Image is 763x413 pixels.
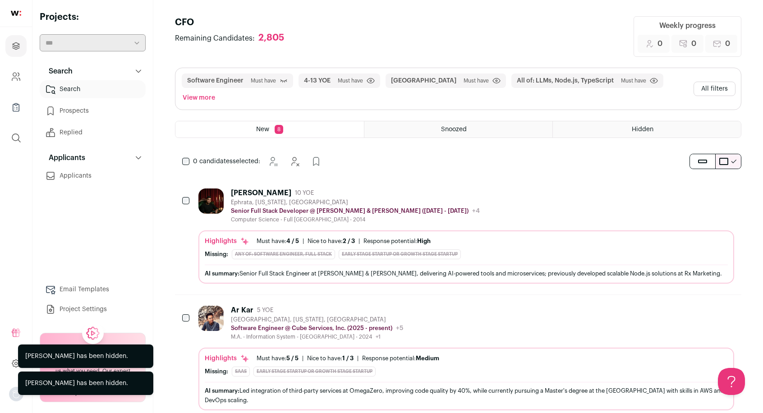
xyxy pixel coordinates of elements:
[517,76,614,85] button: All of: LLMs, Node.js, TypeScript
[257,355,299,362] div: Must have:
[40,149,146,167] button: Applicants
[416,355,439,361] span: Medium
[659,20,716,31] div: Weekly progress
[205,271,239,276] span: AI summary:
[175,16,293,29] h1: CFO
[339,249,461,259] div: Early Stage Startup or Growth Stage Startup
[396,325,403,331] span: +5
[205,386,728,405] div: Led integration of third-party services at OmegaZero, improving code quality by 40%, while curren...
[9,387,23,401] img: nopic.png
[231,333,403,340] div: M.A. - Information System - [GEOGRAPHIC_DATA] - 2024
[718,368,745,395] iframe: Help Scout Beacon - Open
[364,121,552,138] a: Snoozed
[338,77,363,84] span: Must have
[205,237,249,246] div: Highlights
[181,92,217,104] button: View more
[40,80,146,98] a: Search
[286,238,299,244] span: 4 / 5
[307,355,354,362] div: Nice to have:
[40,333,146,402] a: Add Autopilot to your project Stop scrolling, start hiring. Just tell us what you need. Our exper...
[40,300,146,318] a: Project Settings
[231,199,480,206] div: Ephrata, [US_STATE], [GEOGRAPHIC_DATA]
[342,355,354,361] span: 1 / 3
[198,306,734,410] a: Ar Kar 5 YOE [GEOGRAPHIC_DATA], [US_STATE], [GEOGRAPHIC_DATA] Software Engineer @ Cube Services, ...
[691,38,696,49] span: 0
[632,126,653,133] span: Hidden
[40,102,146,120] a: Prospects
[187,76,244,85] button: Software Engineer
[286,355,299,361] span: 5 / 5
[275,125,283,134] span: 8
[295,189,314,197] span: 10 YOE
[231,316,403,323] div: [GEOGRAPHIC_DATA], [US_STATE], [GEOGRAPHIC_DATA]
[5,96,27,118] a: Company Lists
[193,157,260,166] span: selected:
[25,379,128,388] div: [PERSON_NAME] has been hidden.
[308,238,355,245] div: Nice to have:
[231,188,291,197] div: [PERSON_NAME]
[257,238,299,245] div: Must have:
[304,76,331,85] button: 4-13 YOE
[5,35,27,57] a: Projects
[376,334,381,340] span: +1
[40,11,146,23] h2: Projects:
[621,77,646,84] span: Must have
[472,208,480,214] span: +4
[417,238,431,244] span: High
[253,367,376,376] div: Early Stage Startup or Growth Stage Startup
[11,11,21,16] img: wellfound-shorthand-0d5821cbd27db2630d0214b213865d53afaa358527fdda9d0ea32b1df1b89c2c.svg
[391,76,456,85] button: [GEOGRAPHIC_DATA]
[231,325,392,332] p: Software Engineer @ Cube Services, Inc. (2025 - present)
[198,306,224,331] img: fa4fc251cb4e6ed9b4882a62d373e31a289975ca2b5536bde05eb5c09701d09d.jpg
[9,387,23,401] button: Open dropdown
[363,238,431,245] div: Response potential:
[205,251,228,258] div: Missing:
[205,269,728,278] div: Senior Full Stack Engineer at [PERSON_NAME] & [PERSON_NAME], delivering AI-powered tools and micr...
[198,188,734,284] a: [PERSON_NAME] 10 YOE Ephrata, [US_STATE], [GEOGRAPHIC_DATA] Senior Full Stack Developer @ [PERSON...
[232,367,250,376] div: SaaS
[694,82,735,96] button: All filters
[205,368,228,375] div: Missing:
[232,249,335,259] div: Any of: Software Engineer, full stack
[251,77,276,84] span: Must have
[256,126,269,133] span: New
[193,158,233,165] span: 0 candidates
[5,66,27,87] a: Company and ATS Settings
[40,124,146,142] a: Replied
[362,355,439,362] div: Response potential:
[205,388,239,394] span: AI summary:
[205,354,249,363] div: Highlights
[43,66,73,77] p: Search
[257,238,431,245] ul: | |
[40,280,146,298] a: Email Templates
[198,188,224,214] img: 5bb2bbe4eeea98c0d392a59e70c0dfdb44c7de3bf8430a3d3e3dc63aa080e3c2.png
[725,38,730,49] span: 0
[40,167,146,185] a: Applicants
[343,238,355,244] span: 2 / 3
[43,152,85,163] p: Applicants
[657,38,662,49] span: 0
[257,307,273,314] span: 5 YOE
[25,352,128,361] div: [PERSON_NAME] has been hidden.
[464,77,489,84] span: Must have
[258,32,284,44] div: 2,805
[40,62,146,80] button: Search
[257,355,439,362] ul: | |
[175,33,255,44] span: Remaining Candidates:
[231,207,469,215] p: Senior Full Stack Developer @ [PERSON_NAME] & [PERSON_NAME] ([DATE] - [DATE])
[553,121,741,138] a: Hidden
[441,126,467,133] span: Snoozed
[231,216,480,223] div: Computer Science - Full [GEOGRAPHIC_DATA] - 2014
[231,306,253,315] div: Ar Kar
